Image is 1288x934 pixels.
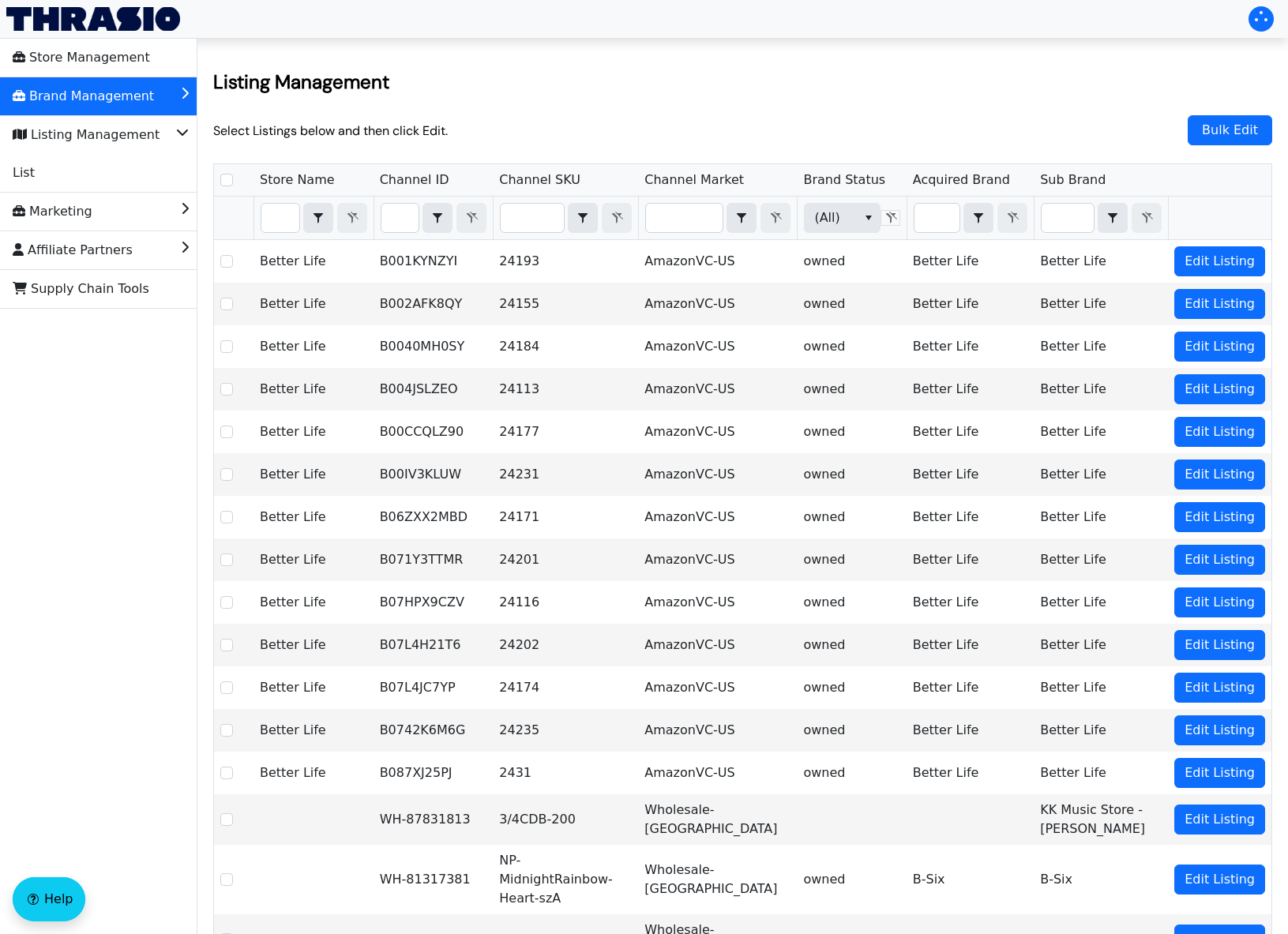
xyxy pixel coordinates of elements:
[797,240,906,283] td: owned
[1098,203,1128,233] span: Choose Operator
[253,496,374,538] td: Better Life
[422,203,452,233] span: Choose Operator
[220,639,233,651] input: Select Row
[493,624,638,666] td: 24202
[1185,870,1255,889] span: Edit Listing
[1034,453,1168,496] td: Better Life
[638,283,797,325] td: AmazonVC-US
[1174,545,1265,575] button: Edit Listing
[220,873,233,886] input: Select Row
[638,325,797,368] td: AmazonVC-US
[253,666,374,709] td: Better Life
[1174,805,1265,835] button: Edit Listing
[913,171,1010,189] span: Acquired Brand
[253,240,374,283] td: Better Life
[638,538,797,581] td: AmazonVC-US
[220,468,233,481] input: Select Row
[13,877,85,921] button: Help floatingactionbutton
[253,325,374,368] td: Better Life
[493,197,638,240] th: Filter
[914,204,959,232] input: Filter
[963,203,993,233] span: Choose Operator
[1174,246,1265,276] button: Edit Listing
[646,204,723,232] input: Filter
[374,794,494,845] td: WH-87831813
[814,208,844,227] span: (All)
[253,453,374,496] td: Better Life
[374,752,494,794] td: B087XJ25PJ
[493,794,638,845] td: 3/4CDB-200
[907,666,1034,709] td: Better Life
[1034,845,1168,914] td: B-Six
[1185,465,1255,484] span: Edit Listing
[797,581,906,624] td: owned
[638,368,797,411] td: AmazonVC-US
[374,411,494,453] td: B00CCQLZ90
[907,752,1034,794] td: Better Life
[493,581,638,624] td: 24116
[253,411,374,453] td: Better Life
[1034,581,1168,624] td: Better Life
[260,171,335,189] span: Store Name
[501,204,564,232] input: Filter
[493,709,638,752] td: 24235
[374,666,494,709] td: B07L4JC7YP
[1034,752,1168,794] td: Better Life
[253,197,374,240] th: Filter
[1034,794,1168,845] td: KK Music Store - [PERSON_NAME]
[727,204,756,232] button: select
[907,411,1034,453] td: Better Life
[797,496,906,538] td: owned
[220,298,233,310] input: Select Row
[493,752,638,794] td: 2431
[797,709,906,752] td: owned
[1174,417,1265,447] button: Edit Listing
[1185,337,1255,356] span: Edit Listing
[1185,636,1255,655] span: Edit Listing
[220,596,233,609] input: Select Row
[1174,715,1265,745] button: Edit Listing
[907,453,1034,496] td: Better Life
[220,681,233,694] input: Select Row
[907,283,1034,325] td: Better Life
[220,174,233,186] input: Select Row
[493,240,638,283] td: 24193
[220,553,233,566] input: Select Row
[907,368,1034,411] td: Better Life
[374,453,494,496] td: B00IV3KLUW
[13,199,92,224] span: Marketing
[1185,422,1255,441] span: Edit Listing
[1034,411,1168,453] td: Better Life
[569,204,597,232] button: select
[1174,630,1265,660] button: Edit Listing
[907,538,1034,581] td: Better Life
[493,666,638,709] td: 24174
[374,709,494,752] td: B0742K6M6G
[638,496,797,538] td: AmazonVC-US
[1174,758,1265,788] button: Edit Listing
[13,276,149,302] span: Supply Chain Tools
[213,69,1272,94] h2: Listing Management
[253,709,374,752] td: Better Life
[220,813,233,826] input: Select Row
[1034,325,1168,368] td: Better Life
[638,411,797,453] td: AmazonVC-US
[13,238,133,263] span: Affiliate Partners
[374,240,494,283] td: B001KYNZYI
[964,204,993,232] button: select
[638,197,797,240] th: Filter
[303,203,333,233] span: Choose Operator
[6,7,180,31] a: Thrasio Logo
[374,368,494,411] td: B004JSLZEO
[568,203,598,233] span: Choose Operator
[797,283,906,325] td: owned
[1188,115,1272,145] button: Bulk Edit
[1185,593,1255,612] span: Edit Listing
[499,171,580,189] span: Channel SKU
[638,581,797,624] td: AmazonVC-US
[638,624,797,666] td: AmazonVC-US
[1185,810,1255,829] span: Edit Listing
[1034,197,1168,240] th: Filter
[213,122,448,139] p: Select Listings below and then click Edit.
[1034,666,1168,709] td: Better Life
